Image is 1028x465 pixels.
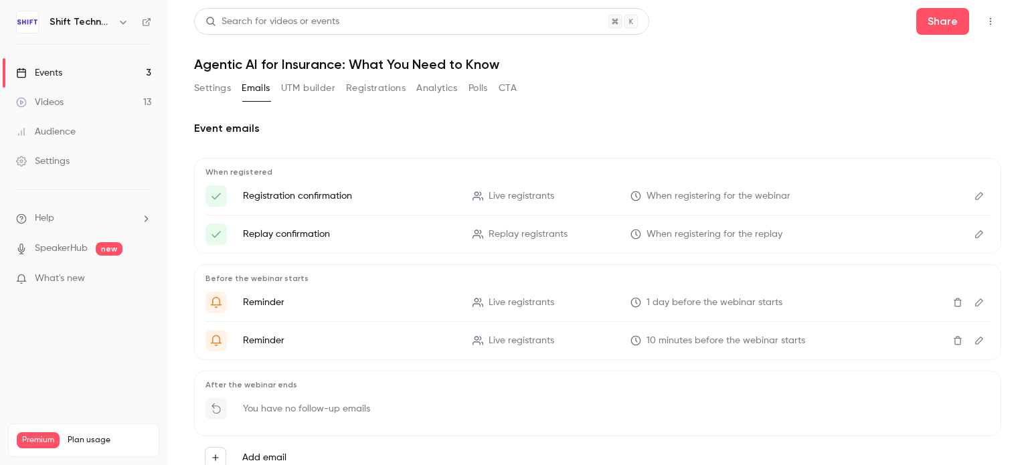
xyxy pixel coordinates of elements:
p: Reminder [243,296,456,309]
span: Plan usage [68,435,151,446]
button: Edit [968,330,990,351]
button: UTM builder [281,78,335,99]
span: Live registrants [489,296,554,310]
span: Replay registrants [489,227,568,242]
span: When registering for the replay [647,227,782,242]
button: Delete [947,330,968,351]
li: Your Shift webinar starts in 10 minutes [205,330,990,351]
span: new [96,242,122,256]
li: You are registered to {{ event_name }} [205,185,990,207]
h6: Shift Technology [50,15,112,29]
h2: Event emails [194,120,1001,136]
button: Delete [947,292,968,313]
span: What's new [35,272,85,286]
div: Settings [16,155,70,168]
p: Before the webinar starts [205,273,990,284]
div: Events [16,66,62,80]
button: Edit [968,223,990,245]
div: Videos [16,96,64,109]
p: Registration confirmation [243,189,456,203]
p: When registered [205,167,990,177]
button: Emails [242,78,270,99]
button: Registrations [346,78,406,99]
button: Settings [194,78,231,99]
li: You are registered to {{ event_name }} [205,223,990,245]
li: {{ event_name }} goes live tomorrow [205,292,990,313]
li: help-dropdown-opener [16,211,151,225]
img: Shift Technology [17,11,38,33]
p: After the webinar ends [205,379,990,390]
span: 10 minutes before the webinar starts [647,334,805,348]
label: Add email [242,451,286,464]
div: Audience [16,125,76,138]
p: Reminder [243,334,456,347]
button: Polls [468,78,488,99]
div: Search for videos or events [205,15,339,29]
a: SpeakerHub [35,242,88,256]
span: 1 day before the webinar starts [647,296,782,310]
button: Share [916,8,969,35]
span: Help [35,211,54,225]
span: When registering for the webinar [647,189,790,203]
span: Live registrants [489,334,554,348]
p: You have no follow-up emails [243,402,370,415]
p: Replay confirmation [243,227,456,241]
h1: Agentic AI for Insurance: What You Need to Know [194,56,1001,72]
button: Edit [968,185,990,207]
span: Premium [17,432,60,448]
button: Edit [968,292,990,313]
iframe: Noticeable Trigger [135,273,151,285]
button: Analytics [416,78,458,99]
span: Live registrants [489,189,554,203]
button: CTA [499,78,517,99]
